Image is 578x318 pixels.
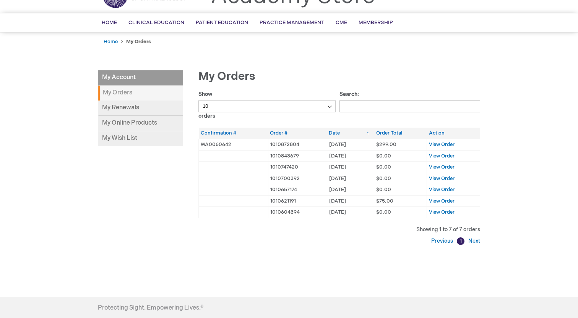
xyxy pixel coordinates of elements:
span: Home [102,19,117,26]
td: 1010621191 [268,195,327,207]
th: Action: activate to sort column ascending [427,128,480,139]
a: View Order [429,198,455,204]
th: Confirmation #: activate to sort column ascending [199,128,268,139]
span: $75.00 [376,198,393,204]
a: Previous [431,238,455,244]
strong: My Orders [126,39,151,45]
td: 1010843679 [268,150,327,162]
label: Show orders [198,91,336,119]
h4: Protecting Sight. Empowering Lives.® [98,305,203,312]
span: $0.00 [376,153,391,159]
a: View Order [429,175,455,182]
td: [DATE] [327,173,374,184]
td: [DATE] [327,150,374,162]
span: Practice Management [260,19,324,26]
td: [DATE] [327,162,374,173]
td: 1010657174 [268,184,327,196]
span: $0.00 [376,164,391,170]
a: View Order [429,209,455,215]
a: View Order [429,153,455,159]
th: Date: activate to sort column ascending [327,128,374,139]
a: Home [104,39,118,45]
td: 1010700392 [268,173,327,184]
div: Showing 1 to 7 of 7 orders [198,226,480,234]
span: My Orders [198,70,255,83]
th: Order Total: activate to sort column ascending [374,128,427,139]
a: View Order [429,141,455,148]
span: $0.00 [376,209,391,215]
a: 1 [457,237,464,245]
a: My Online Products [98,116,183,131]
td: 1010747420 [268,162,327,173]
td: [DATE] [327,139,374,150]
th: Order #: activate to sort column ascending [268,128,327,139]
td: [DATE] [327,207,374,218]
select: Showorders [198,100,336,112]
strong: My Orders [98,86,183,101]
input: Search: [339,100,481,112]
a: View Order [429,187,455,193]
a: Next [466,238,480,244]
td: 1010872804 [268,139,327,150]
span: $0.00 [376,175,391,182]
span: $299.00 [376,141,396,148]
span: Clinical Education [128,19,184,26]
td: 1010604394 [268,207,327,218]
span: CME [336,19,347,26]
span: Patient Education [196,19,248,26]
td: WA0060642 [199,139,268,150]
a: My Renewals [98,101,183,116]
span: $0.00 [376,187,391,193]
label: Search: [339,91,481,109]
td: [DATE] [327,195,374,207]
td: [DATE] [327,184,374,196]
a: View Order [429,164,455,170]
a: My Wish List [98,131,183,146]
span: Membership [359,19,393,26]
